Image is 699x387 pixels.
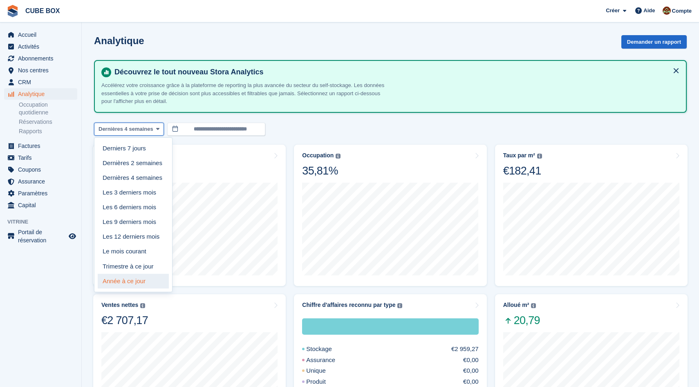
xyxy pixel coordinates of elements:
[4,29,77,40] a: menu
[503,302,529,309] div: Alloué m²
[18,152,67,163] span: Tarifs
[621,35,687,49] button: Demander un rapport
[22,4,63,18] a: CUBE BOX
[663,7,671,15] img: alex soubira
[397,303,402,308] img: icon-info-grey-7440780725fd019a000dd9b08b2336e03edf1995a4989e88bcd33f0948082b44.svg
[537,154,542,159] img: icon-info-grey-7440780725fd019a000dd9b08b2336e03edf1995a4989e88bcd33f0948082b44.svg
[19,118,77,126] a: Réservations
[463,356,479,365] div: €0,00
[18,41,67,52] span: Activités
[18,140,67,152] span: Factures
[98,215,169,229] a: Les 9 derniers mois
[98,156,169,170] a: Dernières 2 semaines
[98,244,169,259] a: Le mois courant
[101,81,388,105] p: Accélérez votre croissance grâce à la plateforme de reporting la plus avancée du secteur du self-...
[98,141,169,156] a: Derniers 7 jours
[98,170,169,185] a: Dernières 4 semaines
[94,35,144,46] h2: Analytique
[302,377,345,387] div: Produit
[94,123,164,136] button: Dernières 4 semaines
[302,344,352,354] div: Stockage
[18,164,67,175] span: Coupons
[503,164,542,178] div: €182,41
[7,218,81,226] span: Vitrine
[643,7,655,15] span: Aide
[18,228,67,244] span: Portail de réservation
[4,88,77,100] a: menu
[98,230,169,244] a: Les 12 derniers mois
[18,65,67,76] span: Nos centres
[111,67,679,77] h4: Découvrez le tout nouveau Stora Analytics
[4,152,77,163] a: menu
[98,274,169,289] a: Année à ce jour
[4,140,77,152] a: menu
[18,76,67,88] span: CRM
[503,152,535,159] div: Taux par m²
[101,313,148,327] div: €2 707,17
[336,154,341,159] img: icon-info-grey-7440780725fd019a000dd9b08b2336e03edf1995a4989e88bcd33f0948082b44.svg
[19,101,77,116] a: Occupation quotidienne
[451,344,479,354] div: €2 959,27
[302,356,355,365] div: Assurance
[4,228,77,244] a: menu
[98,200,169,215] a: Les 6 derniers mois
[98,259,169,274] a: Trimestre à ce jour
[18,29,67,40] span: Accueil
[302,152,334,159] div: Occupation
[67,231,77,241] a: Boutique d'aperçu
[672,7,692,15] span: Compte
[19,128,77,135] a: Rapports
[140,303,145,308] img: icon-info-grey-7440780725fd019a000dd9b08b2336e03edf1995a4989e88bcd33f0948082b44.svg
[463,377,479,387] div: €0,00
[101,302,138,309] div: Ventes nettes
[18,188,67,199] span: Paramètres
[463,366,479,376] div: €0,00
[7,5,19,17] img: stora-icon-8386f47178a22dfd0bd8f6a31ec36ba5ce8667c1dd55bd0f319d3a0aa187defe.svg
[606,7,620,15] span: Créer
[18,199,67,211] span: Capital
[4,199,77,211] a: menu
[18,176,67,187] span: Assurance
[4,65,77,76] a: menu
[99,125,153,133] span: Dernières 4 semaines
[302,164,341,178] div: 35,81%
[4,176,77,187] a: menu
[18,88,67,100] span: Analytique
[4,164,77,175] a: menu
[4,76,77,88] a: menu
[302,366,345,376] div: Unique
[302,318,478,335] div: Stockage
[4,53,77,64] a: menu
[4,41,77,52] a: menu
[302,302,395,309] div: Chiffre d'affaires reconnu par type
[4,188,77,199] a: menu
[503,313,540,327] span: 20,79
[18,53,67,64] span: Abonnements
[98,185,169,200] a: Les 3 derniers mois
[531,303,536,308] img: icon-info-grey-7440780725fd019a000dd9b08b2336e03edf1995a4989e88bcd33f0948082b44.svg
